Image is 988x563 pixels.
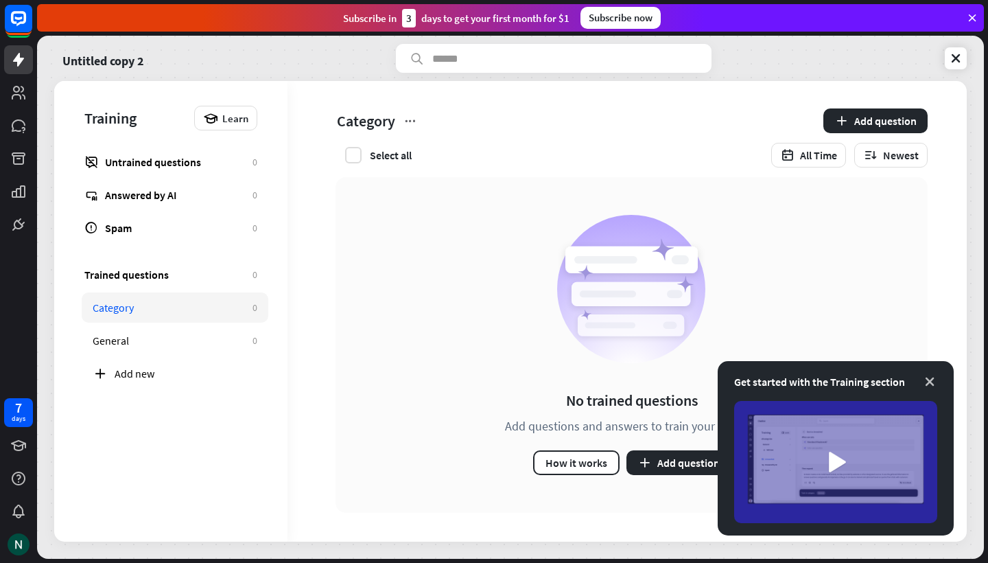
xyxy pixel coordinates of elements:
[252,334,257,347] div: 0
[105,155,246,169] div: Untrained questions
[823,108,928,133] button: Add question
[82,325,268,356] a: General 0
[73,147,268,177] a: Untrained questions 0
[73,213,268,243] a: Spam 0
[73,180,268,210] a: Answered by AI 0
[93,334,246,347] div: General
[93,301,246,314] div: Category
[580,7,661,29] div: Subscribe now
[402,9,416,27] div: 3
[82,292,268,323] a: Category 0
[252,222,257,234] div: 0
[734,374,937,390] div: Get started with the Training section
[115,367,257,380] div: Add new
[11,5,52,47] button: Open LiveChat chat widget
[15,402,22,414] div: 7
[854,143,928,168] button: Newest
[626,450,731,475] button: Add question
[566,391,698,410] div: No trained questions
[336,110,397,132] span: Category
[252,268,257,281] div: 0
[73,260,268,290] a: Trained questions 0
[252,301,257,314] div: 0
[222,112,248,125] span: Learn
[505,418,758,434] div: Add questions and answers to train your chatbot
[533,450,620,475] button: How it works
[84,268,246,281] div: Trained questions
[370,148,412,162] div: Select all
[12,414,25,424] div: days
[4,398,33,427] a: 7 days
[252,156,257,168] div: 0
[105,221,246,235] div: Spam
[734,401,937,523] img: image
[62,44,144,73] a: Untitled copy 2
[771,143,846,168] button: All Time
[252,189,257,201] div: 0
[105,188,246,202] div: Answered by AI
[343,9,569,27] div: Subscribe in days to get your first month for $1
[84,108,187,128] div: Training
